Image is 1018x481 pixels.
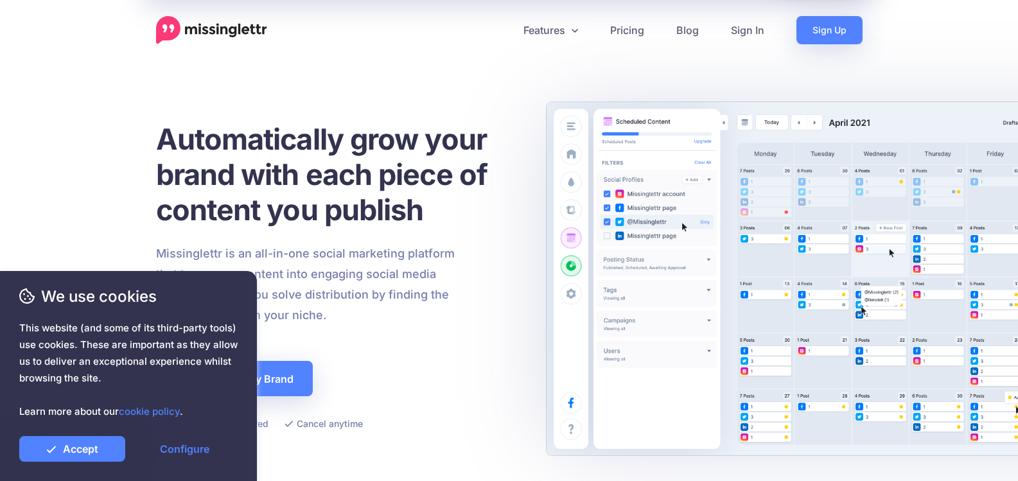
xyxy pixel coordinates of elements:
[19,285,238,308] span: We use cookies
[285,415,363,432] li: Cancel anytime
[156,121,519,227] h1: Automatically grow your brand with each piece of content you publish
[156,16,267,44] a: Home
[507,16,594,44] a: Features
[19,320,238,420] span: This website (and some of its third-party tools) use cookies. These are important as they allow u...
[715,16,780,44] a: Sign In
[119,405,180,417] a: cookie policy
[19,436,125,462] a: Accept
[796,16,863,44] a: Sign Up
[156,243,455,326] p: Missinglettr is an all-in-one social marketing platform that turns your content into engaging soc...
[594,16,660,44] a: Pricing
[132,436,238,462] a: Configure
[660,16,715,44] a: Blog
